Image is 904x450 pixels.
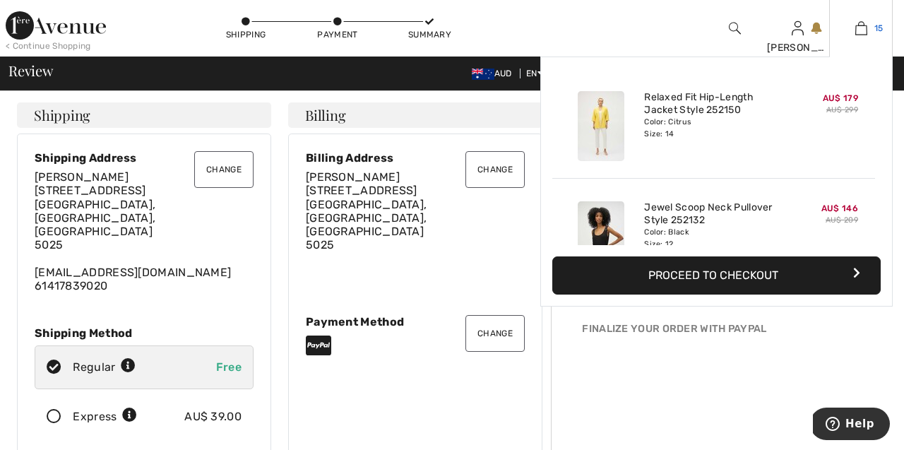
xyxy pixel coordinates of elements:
div: Regular [73,359,136,376]
div: < Continue Shopping [6,40,91,52]
span: Free [216,360,242,374]
div: Express [73,408,137,425]
iframe: Opens a widget where you can find more information [813,408,890,443]
s: AU$ 209 [826,215,858,225]
span: AU$ 179 [823,93,858,103]
img: Jewel Scoop Neck Pullover Style 252132 [578,201,624,271]
button: Proceed to Checkout [552,256,881,295]
img: 1ère Avenue [6,11,106,40]
div: Summary [408,28,451,41]
div: Shipping [225,28,267,41]
img: My Info [792,20,804,37]
span: Review [8,64,53,78]
span: Billing [305,108,345,122]
span: AUD [472,69,518,78]
span: Shipping [34,108,90,122]
div: Color: Black Size: 12 [644,227,783,249]
span: EN [526,69,544,78]
div: Billing Address [306,151,525,165]
a: Sign In [792,21,804,35]
div: Shipping Address [35,151,254,165]
img: Australian Dollar [472,69,494,80]
span: [STREET_ADDRESS] [GEOGRAPHIC_DATA], [GEOGRAPHIC_DATA], [GEOGRAPHIC_DATA] 5025 [306,184,427,251]
div: Payment [316,28,359,41]
img: My Bag [855,20,867,37]
span: [STREET_ADDRESS] [GEOGRAPHIC_DATA], [GEOGRAPHIC_DATA], [GEOGRAPHIC_DATA] 5025 [35,184,155,251]
s: AU$ 299 [826,105,858,114]
img: search the website [729,20,741,37]
div: [PERSON_NAME] [767,40,829,55]
a: Relaxed Fit Hip-Length Jacket Style 252150 [644,91,783,117]
button: Change [465,315,525,352]
div: Color: Citrus Size: 14 [644,117,783,139]
div: [EMAIL_ADDRESS][DOMAIN_NAME] 61417839020 [35,170,254,292]
button: Change [194,151,254,188]
div: AU$ 39.00 [184,408,242,425]
div: Payment Method [306,315,525,328]
iframe: PayPal [569,343,780,374]
span: AU$ 146 [821,203,858,213]
img: Relaxed Fit Hip-Length Jacket Style 252150 [578,91,624,161]
span: 15 [874,22,884,35]
a: Jewel Scoop Neck Pullover Style 252132 [644,201,783,227]
span: [PERSON_NAME] [306,170,400,184]
span: [PERSON_NAME] [35,170,129,184]
a: 15 [830,20,892,37]
div: Finalize Your Order with PayPal [569,321,780,343]
button: Change [465,151,525,188]
div: Shipping Method [35,326,254,340]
